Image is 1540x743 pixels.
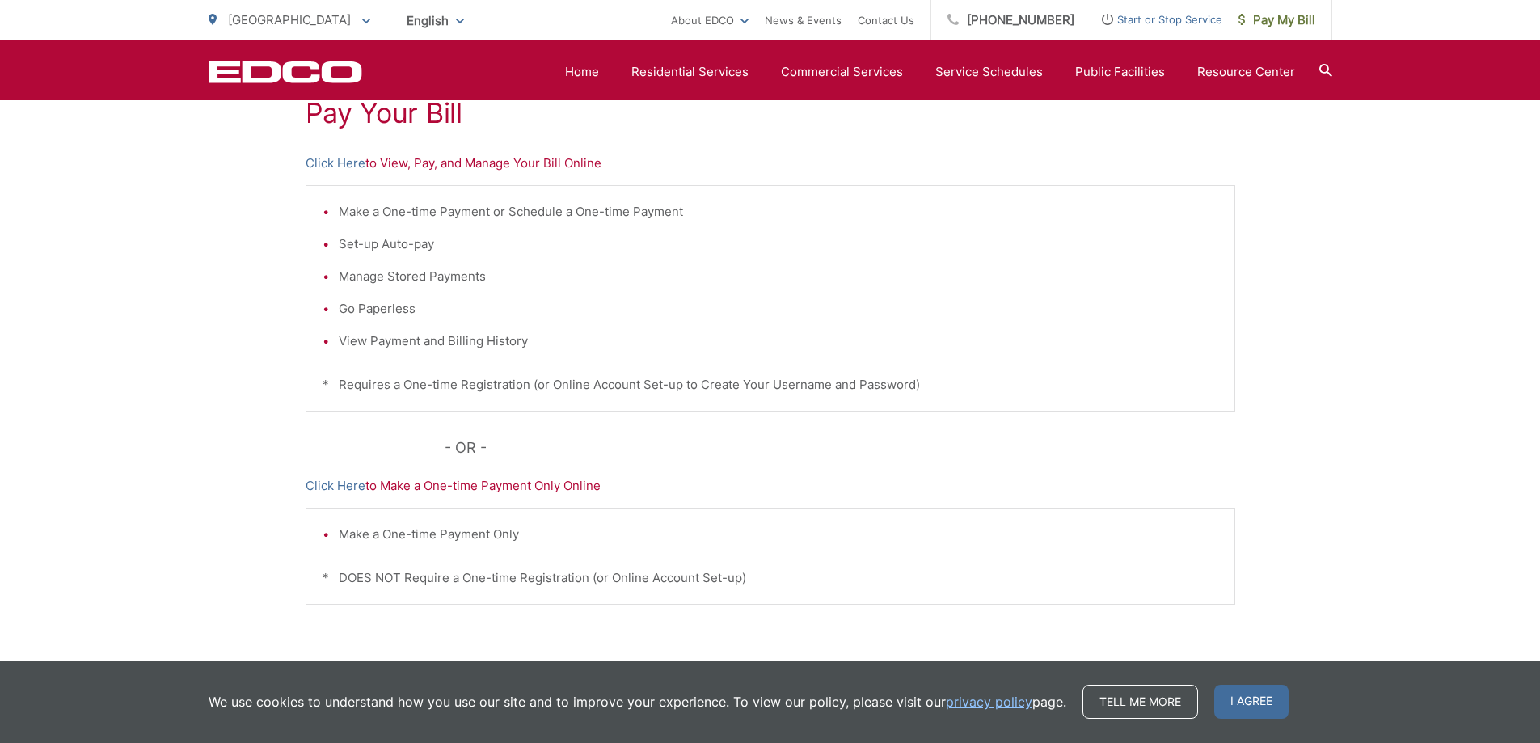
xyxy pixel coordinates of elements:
[339,267,1218,286] li: Manage Stored Payments
[306,154,365,173] a: Click Here
[323,568,1218,588] p: * DOES NOT Require a One-time Registration (or Online Account Set-up)
[306,154,1235,173] p: to View, Pay, and Manage Your Bill Online
[765,11,842,30] a: News & Events
[858,11,914,30] a: Contact Us
[306,476,365,496] a: Click Here
[565,62,599,82] a: Home
[339,525,1218,544] li: Make a One-time Payment Only
[781,62,903,82] a: Commercial Services
[445,436,1235,460] p: - OR -
[631,62,749,82] a: Residential Services
[306,476,1235,496] p: to Make a One-time Payment Only Online
[339,331,1218,351] li: View Payment and Billing History
[323,375,1218,395] p: * Requires a One-time Registration (or Online Account Set-up to Create Your Username and Password)
[339,234,1218,254] li: Set-up Auto-pay
[671,11,749,30] a: About EDCO
[394,6,476,35] span: English
[1214,685,1289,719] span: I agree
[1082,685,1198,719] a: Tell me more
[209,692,1066,711] p: We use cookies to understand how you use our site and to improve your experience. To view our pol...
[339,299,1218,319] li: Go Paperless
[1197,62,1295,82] a: Resource Center
[946,692,1032,711] a: privacy policy
[228,12,351,27] span: [GEOGRAPHIC_DATA]
[1075,62,1165,82] a: Public Facilities
[935,62,1043,82] a: Service Schedules
[209,61,362,83] a: EDCD logo. Return to the homepage.
[306,97,1235,129] h1: Pay Your Bill
[1238,11,1315,30] span: Pay My Bill
[339,202,1218,222] li: Make a One-time Payment or Schedule a One-time Payment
